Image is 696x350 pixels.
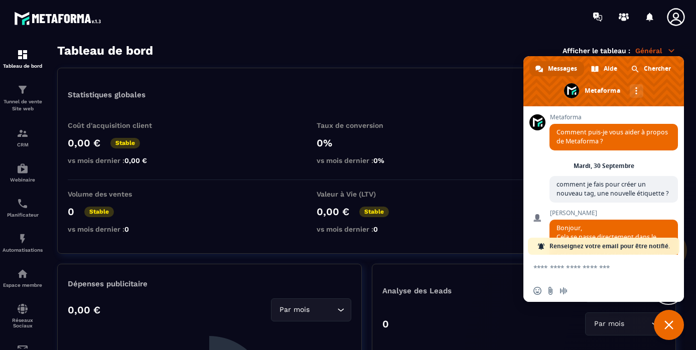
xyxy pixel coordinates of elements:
span: Bonjour, Cela se passe directement dans le CRM, page contact > engrenage > Créer une Liste / Crée... [556,224,666,277]
p: Tunnel de vente Site web [3,98,43,112]
a: social-networksocial-networkRéseaux Sociaux [3,295,43,336]
div: Search for option [271,298,351,321]
p: Espace membre [3,282,43,288]
a: schedulerschedulerPlanificateur [3,190,43,225]
img: formation [17,127,29,139]
div: Messages [529,61,584,76]
a: formationformationTableau de bord [3,41,43,76]
span: [PERSON_NAME] [549,210,678,217]
img: formation [17,84,29,96]
span: Comment puis-je vous aider à propos de Metaforma ? [556,128,668,145]
span: 0,00 € [124,156,147,164]
span: Message audio [560,287,568,295]
p: vs mois dernier : [317,156,417,164]
p: Général [635,46,676,55]
div: Autres canaux [630,84,643,98]
span: Envoyer un fichier [546,287,554,295]
p: Volume des ventes [68,190,168,198]
p: Réseaux Sociaux [3,317,43,328]
span: Aide [604,61,617,76]
a: automationsautomationsAutomatisations [3,225,43,260]
span: 0 [373,225,378,233]
p: Dépenses publicitaire [68,279,351,288]
span: Renseignez votre email pour être notifié. [549,238,670,255]
p: Valeur à Vie (LTV) [317,190,417,198]
p: Automatisations [3,247,43,253]
p: 0 [382,318,389,330]
img: automations [17,162,29,174]
p: vs mois dernier : [68,225,168,233]
p: 0,00 € [68,304,100,316]
div: Fermer le chat [654,310,684,340]
p: vs mois dernier : [68,156,168,164]
img: scheduler [17,198,29,210]
p: 0% [317,137,417,149]
a: formationformationCRM [3,120,43,155]
h3: Tableau de bord [57,44,153,58]
textarea: Entrez votre message... [533,263,652,272]
input: Search for option [626,318,649,329]
p: Statistiques globales [68,90,146,99]
p: CRM [3,142,43,147]
p: Coût d'acquisition client [68,121,168,129]
a: automationsautomationsEspace membre [3,260,43,295]
span: comment je fais pour créer un nouveau tag, une nouvelle étiquette ? [556,180,668,198]
span: 0 [124,225,129,233]
input: Search for option [312,304,335,315]
p: 0,00 € [317,206,349,218]
img: social-network [17,303,29,315]
p: Analyse des Leads [382,286,524,295]
span: Par mois [592,318,626,329]
img: automations [17,268,29,280]
img: logo [14,9,104,28]
div: Search for option [585,312,665,335]
p: Taux de conversion [317,121,417,129]
span: Insérer un emoji [533,287,541,295]
img: formation [17,49,29,61]
p: 0,00 € [68,137,100,149]
p: 0 [68,206,74,218]
p: vs mois dernier : [317,225,417,233]
span: Metaforma [549,114,678,121]
p: Stable [84,207,114,217]
div: Mardi, 30 Septembre [574,163,634,169]
p: Afficher le tableau : [563,47,630,55]
a: automationsautomationsWebinaire [3,155,43,190]
img: automations [17,233,29,245]
span: Chercher [644,61,671,76]
span: Messages [548,61,577,76]
p: Stable [110,138,140,148]
p: Tableau de bord [3,63,43,69]
span: 0% [373,156,384,164]
span: Par mois [277,304,312,315]
p: Webinaire [3,177,43,183]
div: Aide [585,61,624,76]
p: Planificateur [3,212,43,218]
div: Chercher [625,61,678,76]
a: formationformationTunnel de vente Site web [3,76,43,120]
p: Stable [359,207,389,217]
